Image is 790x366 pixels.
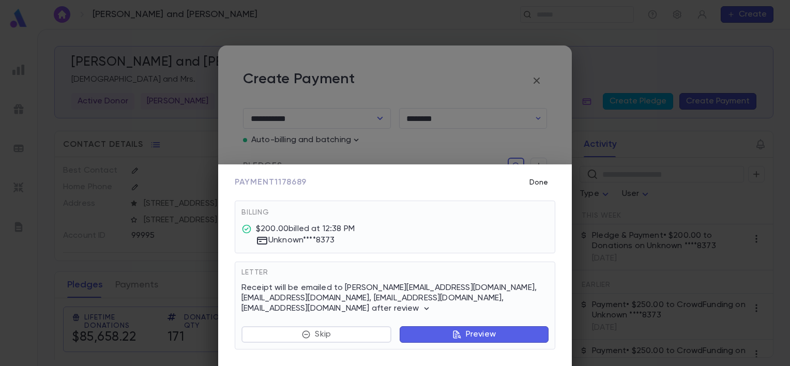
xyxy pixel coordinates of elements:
[315,329,331,340] p: Skip
[256,224,355,234] div: $200.00 billed at 12:38 PM
[466,329,496,340] p: Preview
[522,173,555,192] button: Done
[241,268,549,283] div: Letter
[241,209,269,216] span: Billing
[241,326,391,343] button: Skip
[241,283,549,314] p: Receipt will be emailed to [PERSON_NAME][EMAIL_ADDRESS][DOMAIN_NAME], [EMAIL_ADDRESS][DOMAIN_NAME...
[400,326,549,343] button: Preview
[235,177,307,188] span: Payment 1178689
